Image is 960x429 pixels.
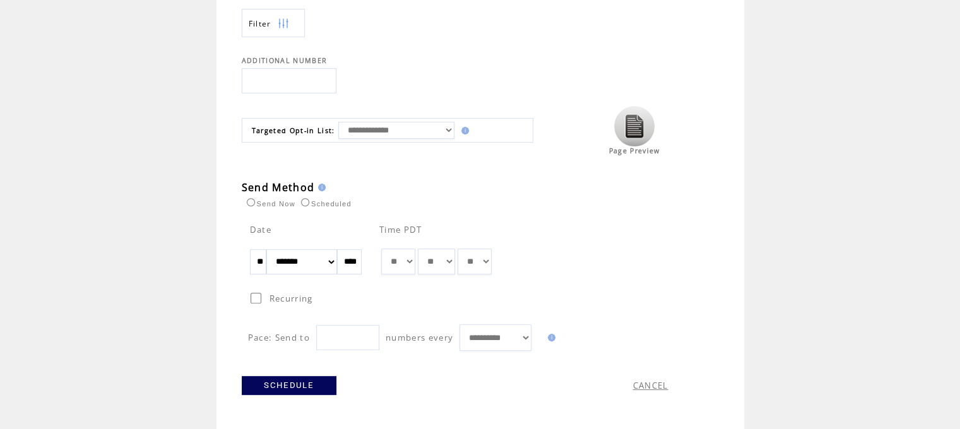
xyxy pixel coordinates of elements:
[458,127,469,134] img: help.gif
[298,200,352,208] label: Scheduled
[614,140,655,148] a: Click to view the page preview
[633,380,668,391] a: CANCEL
[250,224,271,235] span: Date
[278,9,289,38] img: filters.png
[270,293,313,304] span: Recurring
[242,180,315,194] span: Send Method
[252,126,335,135] span: Targeted Opt-in List:
[247,198,255,206] input: Send Now
[244,200,295,208] label: Send Now
[249,18,271,29] span: Show filters
[314,184,326,191] img: help.gif
[242,9,305,37] a: Filter
[379,224,422,235] span: Time PDT
[544,334,555,341] img: help.gif
[242,56,328,65] span: ADDITIONAL NUMBER
[248,332,310,343] span: Pace: Send to
[386,332,453,343] span: numbers every
[301,198,309,206] input: Scheduled
[242,376,336,395] a: SCHEDULE
[614,106,655,146] img: Click to view the page preview
[609,146,660,155] span: Page Preview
